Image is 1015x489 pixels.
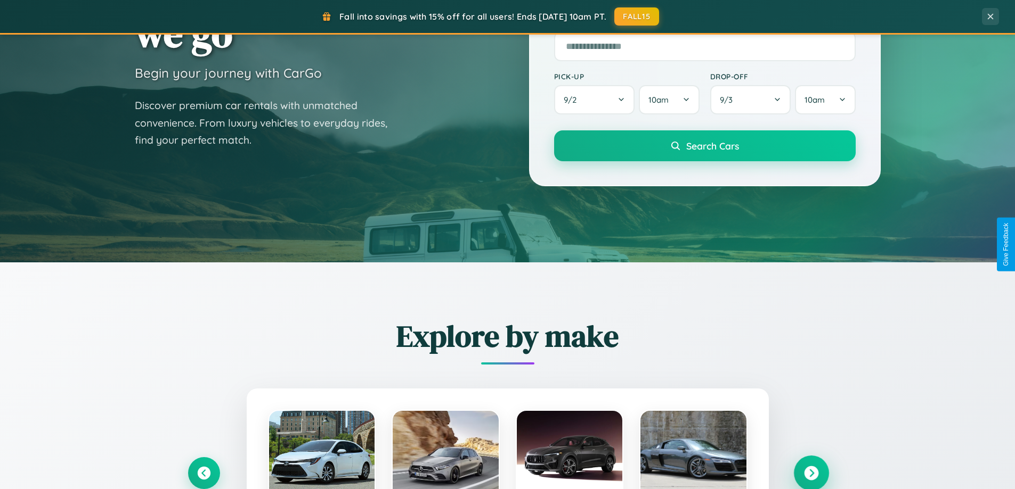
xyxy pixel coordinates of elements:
[710,85,791,114] button: 9/3
[648,95,669,105] span: 10am
[805,95,825,105] span: 10am
[639,85,699,114] button: 10am
[135,97,401,149] p: Discover premium car rentals with unmatched convenience. From luxury vehicles to everyday rides, ...
[1002,223,1010,266] div: Give Feedback
[339,11,606,22] span: Fall into savings with 15% off for all users! Ends [DATE] 10am PT.
[554,85,635,114] button: 9/2
[720,95,738,105] span: 9 / 3
[614,7,659,26] button: FALL15
[554,130,856,161] button: Search Cars
[554,72,700,81] label: Pick-up
[686,140,739,152] span: Search Cars
[795,85,855,114] button: 10am
[710,72,856,81] label: Drop-off
[135,65,322,81] h3: Begin your journey with CarGo
[564,95,582,105] span: 9 / 2
[188,316,827,357] h2: Explore by make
